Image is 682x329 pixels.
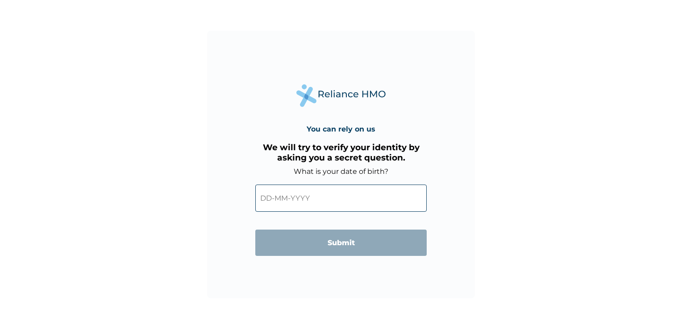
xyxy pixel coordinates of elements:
[307,125,375,133] h4: You can rely on us
[294,167,388,176] label: What is your date of birth?
[296,84,386,107] img: Reliance Health's Logo
[255,185,427,212] input: DD-MM-YYYY
[255,142,427,163] h3: We will try to verify your identity by asking you a secret question.
[255,230,427,256] input: Submit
